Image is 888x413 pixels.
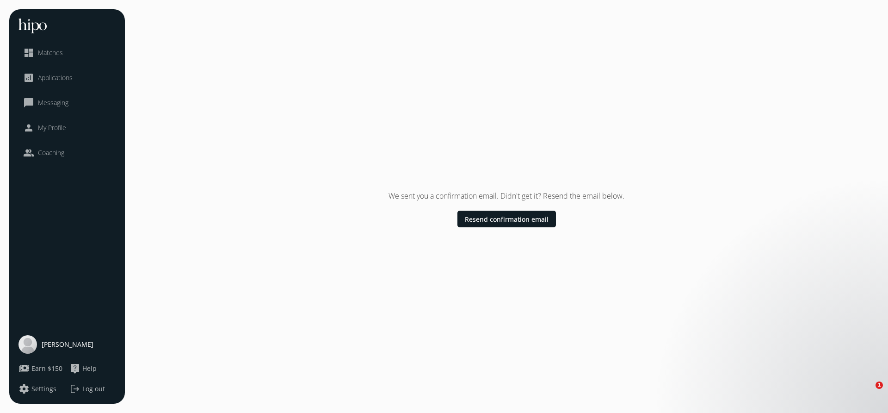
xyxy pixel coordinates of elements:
[18,363,30,374] span: payments
[69,363,80,374] span: live_help
[23,147,34,158] span: people
[18,383,65,394] a: settingsSettings
[23,97,34,108] span: chat_bubble_outline
[69,363,97,374] button: live_helpHelp
[82,384,105,394] span: Log out
[31,384,56,394] span: Settings
[876,382,883,389] span: 1
[82,364,97,373] span: Help
[31,364,62,373] span: Earn $150
[18,335,37,354] img: user-photo
[388,190,624,201] p: We sent you a confirmation email. Didn't get it? Resend the email below.
[23,72,111,83] a: analyticsApplications
[38,123,66,132] span: My Profile
[18,383,30,394] span: settings
[69,383,116,394] button: logoutLog out
[465,214,549,224] span: Resend confirmation email
[23,47,34,58] span: dashboard
[23,47,111,58] a: dashboardMatches
[23,72,34,83] span: analytics
[69,363,116,374] a: live_helpHelp
[18,383,56,394] button: settingsSettings
[18,363,62,374] button: paymentsEarn $150
[857,382,879,404] iframe: Intercom live chat
[38,148,64,157] span: Coaching
[23,122,111,133] a: personMy Profile
[23,147,111,158] a: peopleCoaching
[457,211,556,227] button: Resend confirmation email
[23,122,34,133] span: person
[38,98,68,107] span: Messaging
[42,340,93,349] span: [PERSON_NAME]
[18,363,65,374] a: paymentsEarn $150
[38,48,63,57] span: Matches
[18,19,47,33] img: hh-logo-white
[69,383,80,394] span: logout
[38,73,73,82] span: Applications
[23,97,111,108] a: chat_bubble_outlineMessaging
